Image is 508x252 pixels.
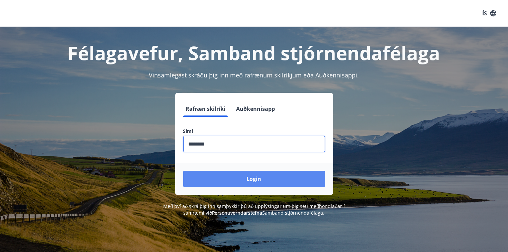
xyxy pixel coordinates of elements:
h1: Félagavefur, Samband stjórnendafélaga [21,40,487,65]
span: Vinsamlegast skráðu þig inn með rafrænum skilríkjum eða Auðkennisappi. [149,71,359,79]
a: Persónuverndarstefna [212,210,263,216]
button: Rafræn skilríki [183,101,228,117]
button: Auðkennisapp [234,101,278,117]
label: Sími [183,128,325,135]
button: ÍS [479,7,500,19]
button: Login [183,171,325,187]
span: Með því að skrá þig inn samþykkir þú að upplýsingar um þig séu meðhöndlaðar í samræmi við Samband... [163,203,345,216]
